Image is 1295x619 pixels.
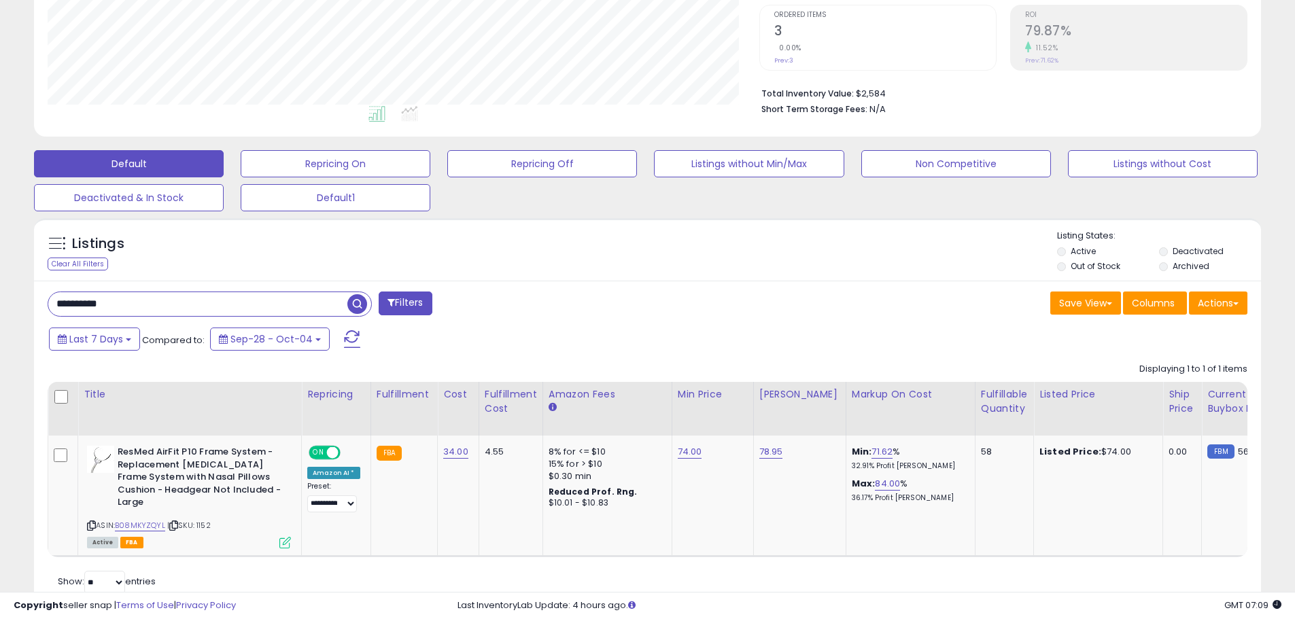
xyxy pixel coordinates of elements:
div: ASIN: [87,446,291,546]
span: All listings currently available for purchase on Amazon [87,537,118,548]
span: Compared to: [142,334,205,347]
div: Fulfillment [377,387,432,402]
a: 71.62 [871,445,893,459]
div: Min Price [678,387,748,402]
b: Reduced Prof. Rng. [549,486,638,497]
div: Preset: [307,482,360,512]
a: Terms of Use [116,599,174,612]
span: Ordered Items [774,12,996,19]
h2: 79.87% [1025,23,1247,41]
p: Listing States: [1057,230,1261,243]
p: 36.17% Profit [PERSON_NAME] [852,493,965,503]
span: ON [310,447,327,459]
small: FBM [1207,444,1234,459]
h5: Listings [72,234,124,253]
p: 32.91% Profit [PERSON_NAME] [852,461,965,471]
div: % [852,446,965,471]
button: Save View [1050,291,1121,315]
a: Privacy Policy [176,599,236,612]
button: Columns [1123,291,1187,315]
div: Title [84,387,296,402]
div: seller snap | | [14,599,236,612]
span: FBA [120,537,143,548]
button: Deactivated & In Stock [34,184,224,211]
b: Short Term Storage Fees: [761,103,867,115]
button: Default1 [241,184,430,211]
span: | SKU: 1152 [167,520,211,531]
span: OFF [339,447,360,459]
div: % [852,478,965,503]
div: Fulfillable Quantity [981,387,1028,416]
button: Default [34,150,224,177]
div: [PERSON_NAME] [759,387,840,402]
div: Displaying 1 to 1 of 1 items [1139,363,1247,376]
b: Min: [852,445,872,458]
a: 84.00 [875,477,900,491]
button: Last 7 Days [49,328,140,351]
span: ROI [1025,12,1247,19]
a: 78.95 [759,445,783,459]
div: $10.01 - $10.83 [549,497,661,509]
div: Ship Price [1169,387,1196,416]
small: 11.52% [1031,43,1058,53]
b: Listed Price: [1039,445,1101,458]
b: Total Inventory Value: [761,88,854,99]
label: Active [1071,245,1096,257]
div: $74.00 [1039,446,1152,458]
div: $0.30 min [549,470,661,482]
div: 15% for > $10 [549,458,661,470]
label: Deactivated [1173,245,1224,257]
div: Current Buybox Price [1207,387,1277,416]
span: Sep-28 - Oct-04 [230,332,313,346]
small: FBA [377,446,402,461]
span: Show: entries [58,575,156,588]
button: Repricing Off [447,150,637,177]
small: Amazon Fees. [549,402,557,414]
label: Out of Stock [1071,260,1120,272]
div: Last InventoryLab Update: 4 hours ago. [457,599,1281,612]
span: Columns [1132,296,1175,310]
img: 31UiN6R5GZL._SL40_.jpg [87,446,114,473]
th: The percentage added to the cost of goods (COGS) that forms the calculator for Min & Max prices. [846,382,975,436]
div: 8% for <= $10 [549,446,661,458]
div: 58 [981,446,1023,458]
b: ResMed AirFit P10 Frame System - Replacement [MEDICAL_DATA] Frame System with Nasal Pillows Cushi... [118,446,283,512]
button: Listings without Min/Max [654,150,844,177]
button: Non Competitive [861,150,1051,177]
span: 56.2 [1238,445,1257,458]
div: Listed Price [1039,387,1157,402]
li: $2,584 [761,84,1237,101]
button: Filters [379,291,432,315]
small: Prev: 71.62% [1025,56,1058,65]
strong: Copyright [14,599,63,612]
div: Markup on Cost [852,387,969,402]
span: 2025-10-13 07:09 GMT [1224,599,1281,612]
div: Clear All Filters [48,258,108,270]
div: 4.55 [485,446,532,458]
div: Repricing [307,387,365,402]
div: Cost [443,387,473,402]
div: Amazon AI * [307,467,360,479]
button: Sep-28 - Oct-04 [210,328,330,351]
button: Actions [1189,291,1247,315]
a: 74.00 [678,445,702,459]
div: Amazon Fees [549,387,666,402]
h2: 3 [774,23,996,41]
b: Max: [852,477,876,490]
small: Prev: 3 [774,56,793,65]
a: B08MKYZQYL [115,520,165,531]
span: Last 7 Days [69,332,123,346]
a: 34.00 [443,445,468,459]
label: Archived [1173,260,1209,272]
span: N/A [869,103,886,116]
small: 0.00% [774,43,801,53]
div: 0.00 [1169,446,1191,458]
button: Listings without Cost [1068,150,1258,177]
button: Repricing On [241,150,430,177]
div: Fulfillment Cost [485,387,537,416]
